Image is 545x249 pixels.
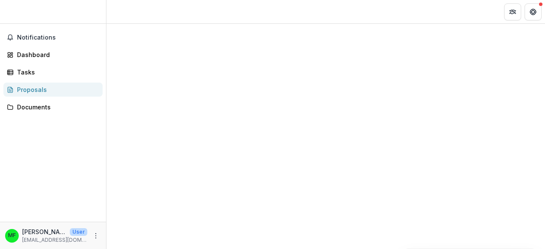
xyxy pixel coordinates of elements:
div: Tasks [17,68,96,77]
button: Get Help [525,3,542,20]
button: More [91,231,101,241]
a: Tasks [3,65,103,79]
span: Notifications [17,34,99,41]
a: Dashboard [3,48,103,62]
p: [EMAIL_ADDRESS][DOMAIN_NAME] [22,236,87,244]
p: User [70,228,87,236]
a: Documents [3,100,103,114]
div: Dashboard [17,50,96,59]
p: [PERSON_NAME] Hazwan Bin [PERSON_NAME] [22,227,66,236]
a: Proposals [3,83,103,97]
button: Partners [504,3,521,20]
div: Muhammad Amirul Hazwan Bin Mohd Faiz [8,233,16,238]
button: Notifications [3,31,103,44]
div: Documents [17,103,96,112]
div: Proposals [17,85,96,94]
